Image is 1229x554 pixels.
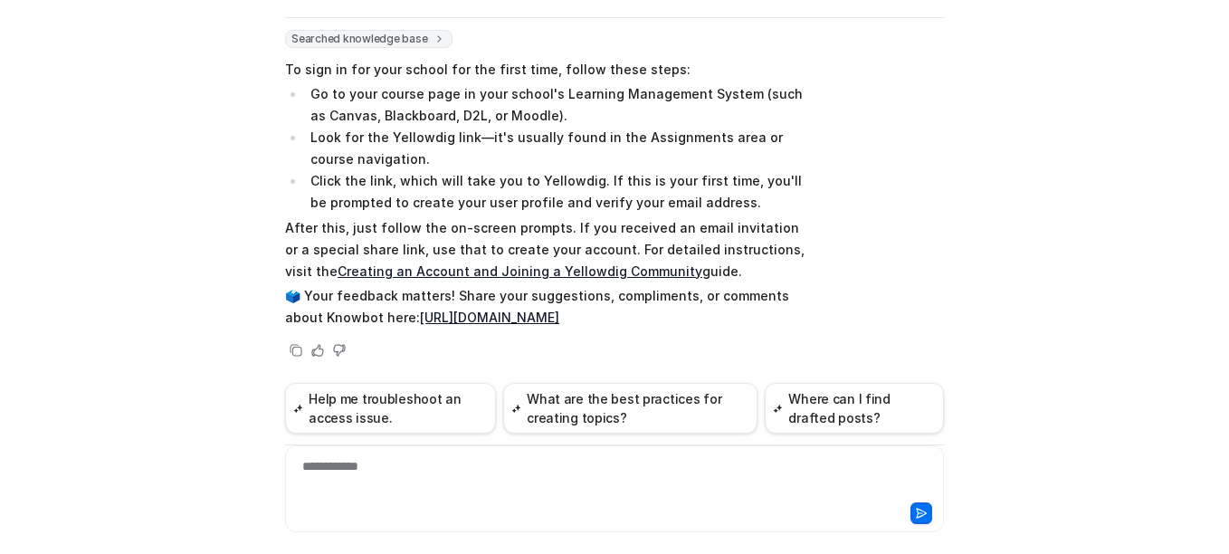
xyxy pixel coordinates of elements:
[420,310,559,325] a: [URL][DOMAIN_NAME]
[285,30,453,48] span: Searched knowledge base
[765,383,944,434] button: Where can I find drafted posts?
[285,59,815,81] p: To sign in for your school for the first time, follow these steps:
[338,263,702,279] a: Creating an Account and Joining a Yellowdig Community
[305,127,815,170] li: Look for the Yellowdig link—it's usually found in the Assignments area or course navigation.
[285,285,815,329] p: 🗳️ Your feedback matters! Share your suggestions, compliments, or comments about Knowbot here:
[503,383,757,434] button: What are the best practices for creating topics?
[305,170,815,214] li: Click the link, which will take you to Yellowdig. If this is your first time, you'll be prompted ...
[285,217,815,282] p: After this, just follow the on-screen prompts. If you received an email invitation or a special s...
[305,83,815,127] li: Go to your course page in your school's Learning Management System (such as Canvas, Blackboard, D...
[285,383,496,434] button: Help me troubleshoot an access issue.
